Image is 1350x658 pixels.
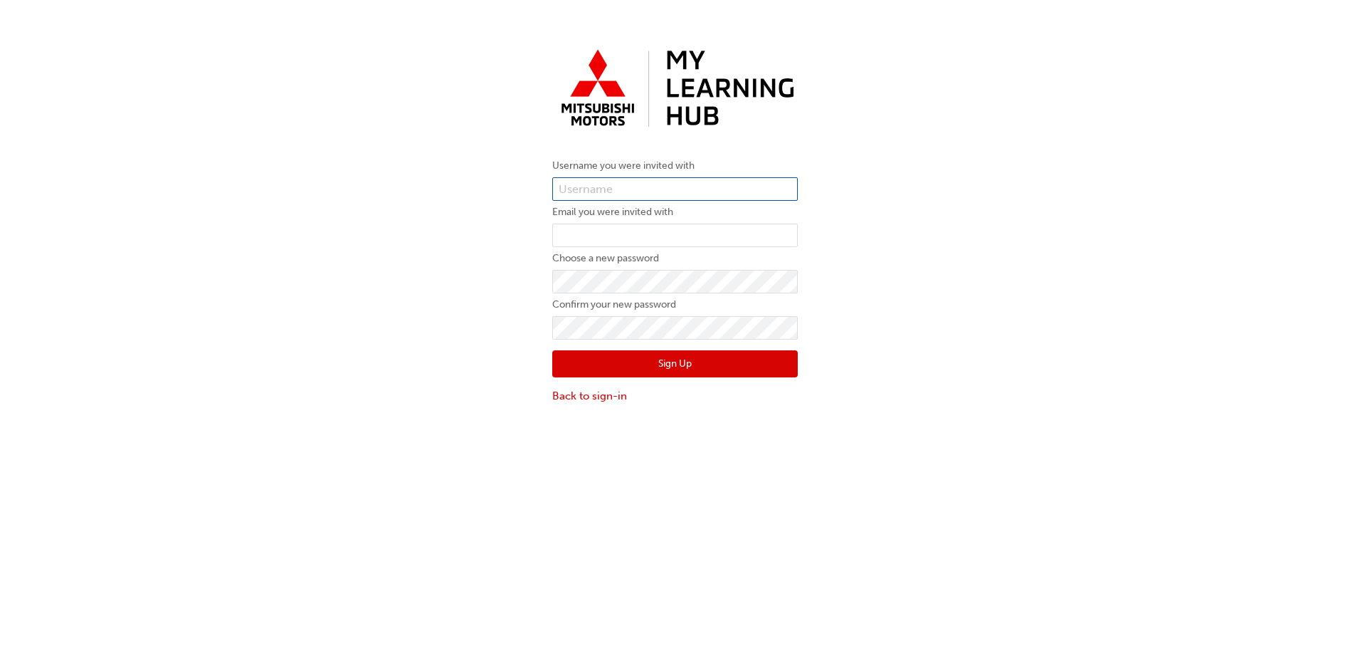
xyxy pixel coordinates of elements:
[552,177,798,202] input: Username
[552,296,798,313] label: Confirm your new password
[552,43,798,136] img: mmal
[552,204,798,221] label: Email you were invited with
[552,388,798,404] a: Back to sign-in
[552,157,798,174] label: Username you were invited with
[552,250,798,267] label: Choose a new password
[552,350,798,377] button: Sign Up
